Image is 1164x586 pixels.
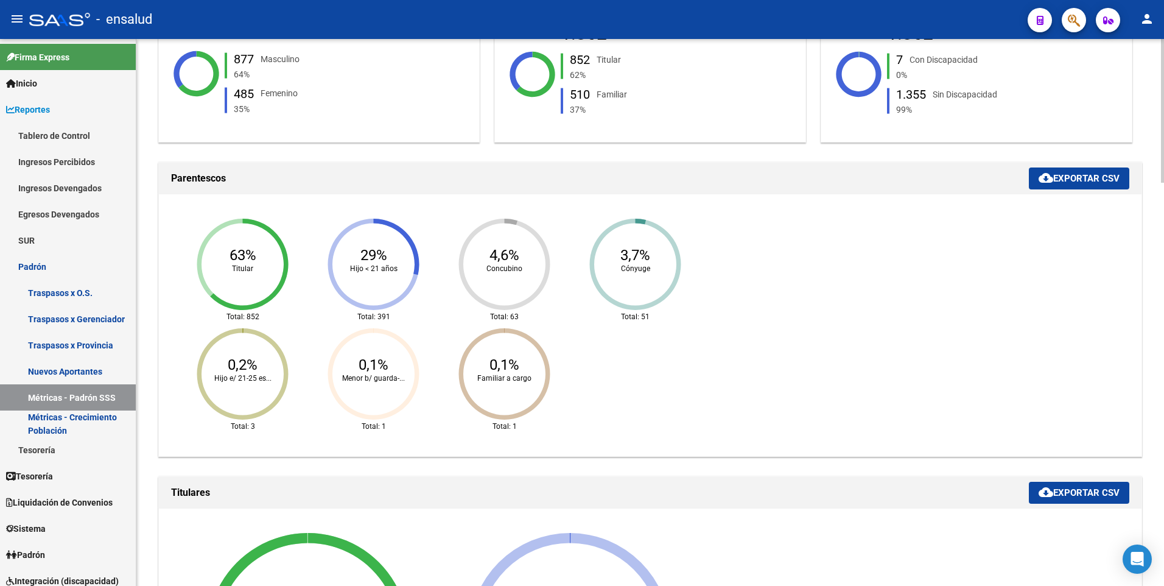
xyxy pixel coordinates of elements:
span: Exportar CSV [1039,173,1120,184]
div: Sin Discapacidad [933,87,997,101]
text: Hijo e/ 21-25 es... [214,374,272,383]
span: Reportes [6,103,50,116]
text: Total: 51 [621,312,650,321]
div: 7 [896,54,903,66]
text: 0,2% [228,356,258,373]
span: Padrón [6,548,45,562]
text: Total: 391 [357,312,390,321]
span: Tesorería [6,470,53,483]
div: Open Intercom Messenger [1123,545,1152,574]
div: 62% [567,68,723,82]
text: Cónyuge [621,264,650,273]
div: 1.362 [887,27,933,40]
text: 3,7% [620,247,650,264]
mat-icon: cloud_download [1039,171,1053,185]
span: Exportar CSV [1039,487,1120,498]
text: Menor b/ guarda-... [342,374,405,383]
text: Total: 1 [362,422,386,431]
span: Liquidación de Convenios [6,496,113,509]
mat-icon: person [1140,12,1154,26]
text: 0,1% [359,356,388,373]
h1: Parentescos [171,169,1029,188]
text: Total: 1 [493,422,517,431]
span: - ensalud [96,6,152,33]
button: Exportar CSV [1029,482,1129,504]
div: 1.362 [561,27,607,40]
div: 0% [894,68,1050,82]
text: 4,6% [489,247,519,264]
div: 510 [570,88,590,100]
text: 29% [360,247,387,264]
text: Total: 63 [490,312,519,321]
div: 1.362 [225,26,271,40]
text: 0,1% [489,356,519,373]
div: Con Discapacidad [910,53,978,66]
span: Sistema [6,522,46,535]
span: Firma Express [6,51,69,64]
div: Femenino [261,86,298,100]
text: Hijo < 21 años [350,264,398,273]
div: 485 [234,87,254,99]
text: Titular [232,264,253,273]
div: Familiar [597,87,627,101]
mat-icon: cloud_download [1039,485,1053,500]
div: 1.355 [896,88,926,100]
span: Inicio [6,77,37,90]
text: Total: 852 [226,312,259,321]
h1: Titulares [171,483,1029,503]
div: 877 [234,53,254,65]
div: 35% [231,102,387,115]
text: Familiar a cargo [477,374,531,383]
text: Total: 3 [231,422,255,431]
div: 37% [567,102,723,116]
button: Exportar CSV [1029,168,1129,189]
div: Titular [597,53,621,66]
div: 64% [231,68,387,81]
text: Concubino [486,264,522,273]
mat-icon: menu [10,12,24,26]
div: 99% [894,102,1050,116]
div: 852 [570,54,590,66]
div: Masculino [261,52,300,66]
text: 63% [230,247,256,264]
